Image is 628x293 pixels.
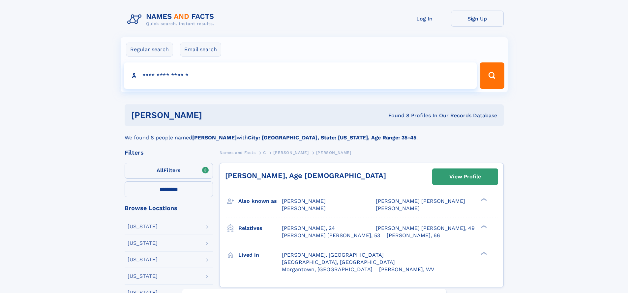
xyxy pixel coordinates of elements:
[126,43,173,56] label: Regular search
[282,266,373,273] span: Morgantown, [GEOGRAPHIC_DATA]
[480,62,504,89] button: Search Button
[192,134,237,141] b: [PERSON_NAME]
[125,126,504,142] div: We found 8 people named with .
[282,225,335,232] a: [PERSON_NAME], 24
[273,150,309,155] span: [PERSON_NAME]
[128,274,158,279] div: [US_STATE]
[379,266,434,273] span: [PERSON_NAME], WV
[125,163,213,179] label: Filters
[479,224,487,229] div: ❯
[125,11,220,28] img: Logo Names and Facts
[479,198,487,202] div: ❯
[449,169,481,184] div: View Profile
[387,232,440,239] a: [PERSON_NAME], 66
[238,223,282,234] h3: Relatives
[398,11,451,27] a: Log In
[282,198,326,204] span: [PERSON_NAME]
[376,205,420,211] span: [PERSON_NAME]
[180,43,221,56] label: Email search
[124,62,477,89] input: search input
[238,249,282,261] h3: Lived in
[238,196,282,207] h3: Also known as
[282,259,395,265] span: [GEOGRAPHIC_DATA], [GEOGRAPHIC_DATA]
[157,167,164,173] span: All
[479,251,487,255] div: ❯
[225,171,386,180] a: [PERSON_NAME], Age [DEMOGRAPHIC_DATA]
[282,232,380,239] a: [PERSON_NAME] [PERSON_NAME], 53
[282,205,326,211] span: [PERSON_NAME]
[451,11,504,27] a: Sign Up
[433,169,498,185] a: View Profile
[125,205,213,211] div: Browse Locations
[282,252,384,258] span: [PERSON_NAME], [GEOGRAPHIC_DATA]
[376,225,475,232] a: [PERSON_NAME] [PERSON_NAME], 49
[248,134,416,141] b: City: [GEOGRAPHIC_DATA], State: [US_STATE], Age Range: 35-45
[125,150,213,156] div: Filters
[128,240,158,246] div: [US_STATE]
[316,150,351,155] span: [PERSON_NAME]
[376,198,465,204] span: [PERSON_NAME] [PERSON_NAME]
[128,224,158,229] div: [US_STATE]
[131,111,295,119] h1: [PERSON_NAME]
[263,150,266,155] span: C
[128,257,158,262] div: [US_STATE]
[273,148,309,157] a: [PERSON_NAME]
[220,148,256,157] a: Names and Facts
[295,112,497,119] div: Found 8 Profiles In Our Records Database
[263,148,266,157] a: C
